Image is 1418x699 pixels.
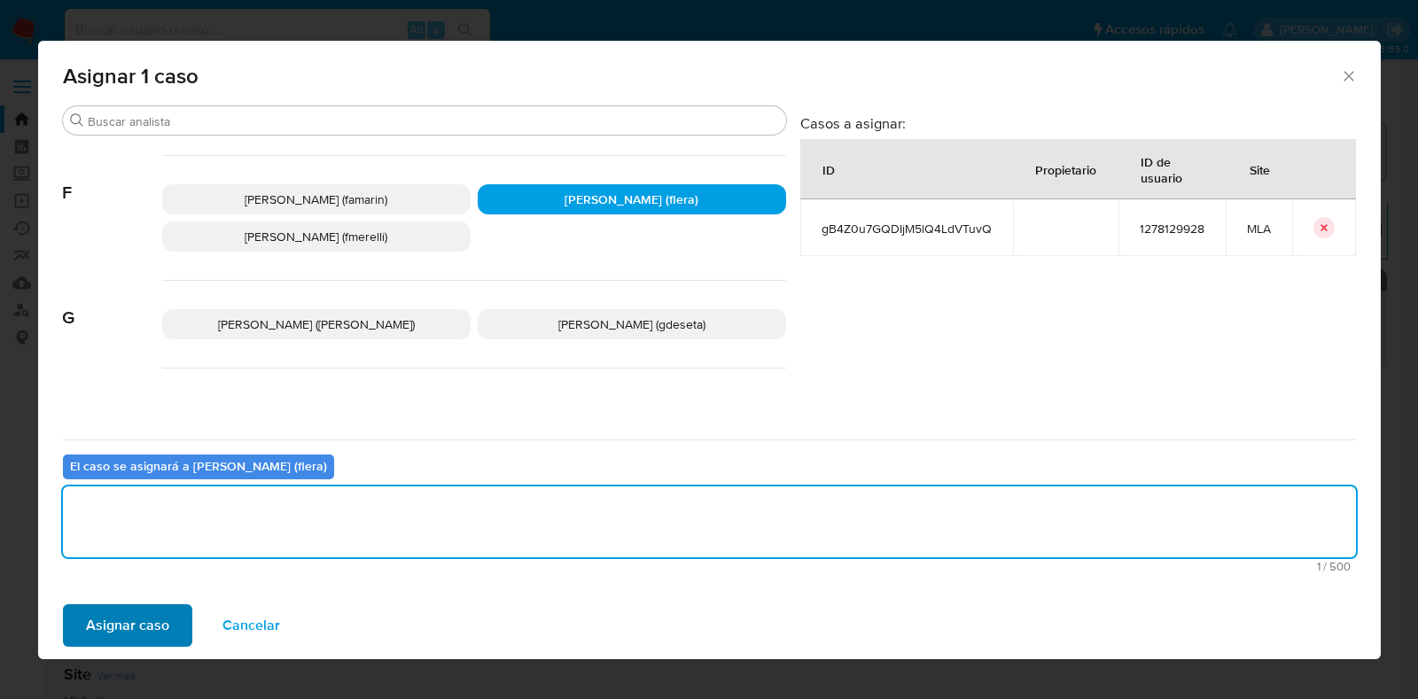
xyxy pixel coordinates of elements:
[68,561,1351,572] span: Máximo 500 caracteres
[88,113,779,129] input: Buscar analista
[63,281,162,329] span: G
[63,66,1341,87] span: Asignar 1 caso
[478,184,786,214] div: [PERSON_NAME] (flera)
[38,41,1381,659] div: assign-modal
[218,315,415,333] span: [PERSON_NAME] ([PERSON_NAME])
[222,606,280,645] span: Cancelar
[162,184,471,214] div: [PERSON_NAME] (famarin)
[86,606,169,645] span: Asignar caso
[478,309,786,339] div: [PERSON_NAME] (gdeseta)
[245,228,387,245] span: [PERSON_NAME] (fmerelli)
[801,148,856,190] div: ID
[70,113,84,128] button: Buscar
[1247,221,1271,237] span: MLA
[63,369,162,416] span: I
[1014,148,1118,190] div: Propietario
[162,221,471,252] div: [PERSON_NAME] (fmerelli)
[63,156,162,204] span: F
[800,114,1356,132] h3: Casos a asignar:
[1119,140,1225,198] div: ID de usuario
[1228,148,1291,190] div: Site
[199,604,303,647] button: Cancelar
[245,190,387,208] span: [PERSON_NAME] (famarin)
[63,604,192,647] button: Asignar caso
[1340,67,1356,83] button: Cerrar ventana
[1140,221,1204,237] span: 1278129928
[558,315,705,333] span: [PERSON_NAME] (gdeseta)
[1313,217,1335,238] button: icon-button
[565,190,698,208] span: [PERSON_NAME] (flera)
[70,457,327,475] b: El caso se asignará a [PERSON_NAME] (flera)
[162,309,471,339] div: [PERSON_NAME] ([PERSON_NAME])
[822,221,992,237] span: gB4Z0u7GQDIjM5lQ4LdVTuvQ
